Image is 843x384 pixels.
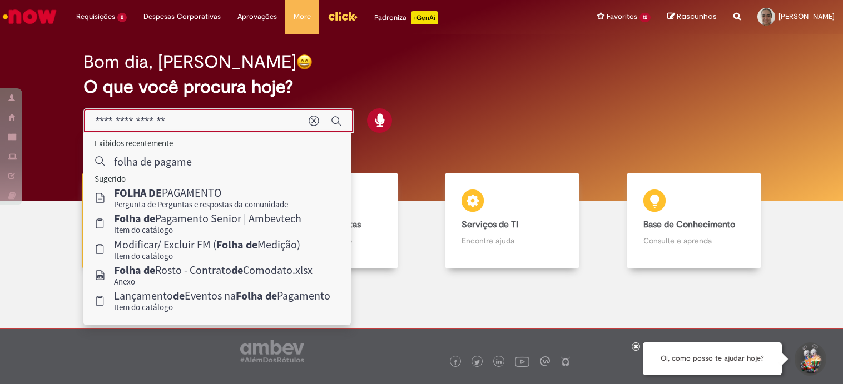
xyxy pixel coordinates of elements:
b: Base de Conhecimento [643,219,735,230]
a: Tirar dúvidas Tirar dúvidas com Lupi Assist e Gen Ai [58,173,240,269]
img: logo_footer_twitter.png [474,360,480,365]
span: [PERSON_NAME] [778,12,835,21]
a: Base de Conhecimento Consulte e aprenda [603,173,785,269]
span: Favoritos [607,11,637,22]
p: Encontre ajuda [462,235,563,246]
span: More [294,11,311,22]
b: Catálogo de Ofertas [280,219,361,230]
h2: O que você procura hoje? [83,77,759,97]
img: logo_footer_linkedin.png [496,359,502,366]
span: Despesas Corporativas [143,11,221,22]
h2: Bom dia, [PERSON_NAME] [83,52,296,72]
p: Consulte e aprenda [643,235,745,246]
a: Serviços de TI Encontre ajuda [421,173,603,269]
span: Requisições [76,11,115,22]
img: logo_footer_ambev_rotulo_gray.png [240,340,304,362]
span: 2 [117,13,127,22]
p: +GenAi [411,11,438,24]
img: click_logo_yellow_360x200.png [328,8,358,24]
button: Iniciar Conversa de Suporte [793,342,826,376]
img: logo_footer_facebook.png [453,360,458,365]
b: Serviços de TI [462,219,518,230]
img: logo_footer_naosei.png [561,356,571,366]
span: Rascunhos [677,11,717,22]
img: logo_footer_youtube.png [515,354,529,368]
img: ServiceNow [1,6,58,28]
span: Aprovações [237,11,277,22]
img: logo_footer_workplace.png [540,356,550,366]
div: Padroniza [374,11,438,24]
img: happy-face.png [296,54,313,70]
div: Oi, como posso te ajudar hoje? [643,342,782,375]
a: Rascunhos [667,12,717,22]
span: 12 [639,13,651,22]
